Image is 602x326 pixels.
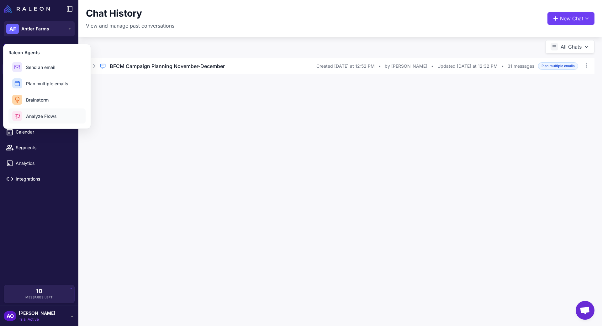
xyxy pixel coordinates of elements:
[21,25,49,32] span: Antler Farms
[26,97,49,103] span: Brainstorm
[3,172,76,186] a: Integrations
[431,63,434,70] span: •
[3,110,76,123] a: Campaigns
[576,301,594,320] div: Open chat
[19,310,55,317] span: [PERSON_NAME]
[437,63,498,70] span: Updated [DATE] at 12:32 PM
[4,311,16,321] div: AO
[3,141,76,154] a: Segments
[3,125,76,139] a: Calendar
[547,12,594,25] button: New Chat
[26,64,55,71] span: Send an email
[26,80,68,87] span: Plan multiple emails
[36,288,42,294] span: 10
[4,5,50,13] img: Raleon Logo
[8,49,86,56] h3: Raleon Agents
[316,63,375,70] span: Created [DATE] at 12:52 PM
[3,94,76,107] a: Email Design
[4,5,52,13] a: Raleon Logo
[26,113,57,119] span: Analyze Flows
[110,62,225,70] h3: BFCM Campaign Planning November-December
[8,108,86,124] button: Analyze Flows
[501,63,504,70] span: •
[8,76,86,91] button: Plan multiple emails
[25,295,53,300] span: Messages Left
[16,144,71,151] span: Segments
[6,24,19,34] div: AF
[385,63,427,70] span: by [PERSON_NAME]
[378,63,381,70] span: •
[16,160,71,167] span: Analytics
[3,63,76,76] a: Chats
[86,22,174,29] p: View and manage past conversations
[3,78,76,92] a: Knowledge
[508,63,534,70] span: 31 messages
[19,317,55,322] span: Trial Active
[8,60,86,75] button: Send an email
[16,176,71,182] span: Integrations
[86,8,142,19] h1: Chat History
[3,157,76,170] a: Analytics
[538,62,578,70] span: Plan multiple emails
[4,21,75,36] button: AFAntler Farms
[16,129,71,135] span: Calendar
[8,92,86,107] button: Brainstorm
[545,40,594,53] button: All Chats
